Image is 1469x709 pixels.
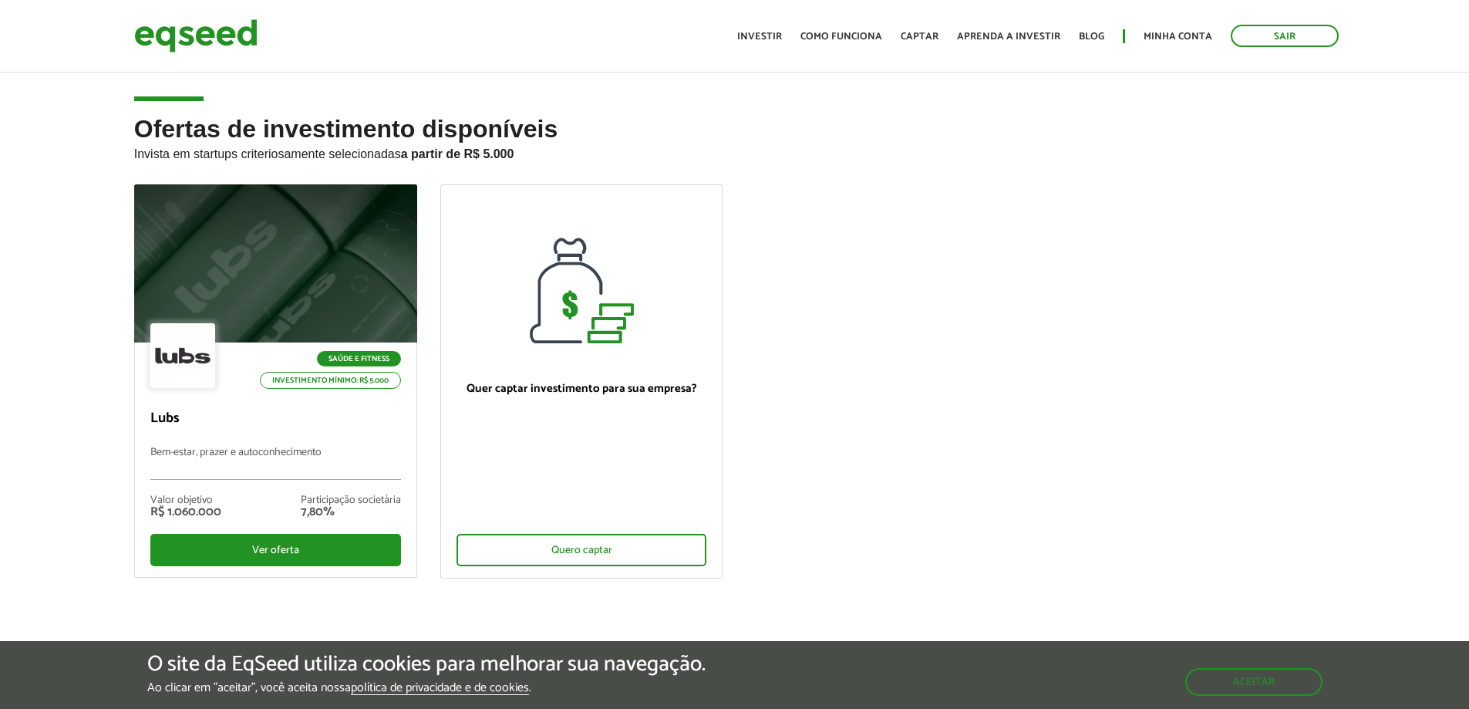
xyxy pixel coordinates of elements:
a: política de privacidade e de cookies [351,682,529,695]
p: Ao clicar em "aceitar", você aceita nossa . [147,680,706,695]
h5: O site da EqSeed utiliza cookies para melhorar sua navegação. [147,653,706,677]
a: Aprenda a investir [957,32,1060,42]
p: Investimento mínimo: R$ 5.000 [260,372,401,389]
p: Lubs [150,410,401,427]
a: Investir [737,32,782,42]
p: Invista em startups criteriosamente selecionadas [134,143,1336,161]
a: Saúde e Fitness Investimento mínimo: R$ 5.000 Lubs Bem-estar, prazer e autoconhecimento Valor obj... [134,184,417,578]
a: Quer captar investimento para sua empresa? Quero captar [440,184,723,579]
p: Saúde e Fitness [317,351,401,366]
div: Participação societária [301,495,401,506]
button: Aceitar [1185,668,1322,696]
div: R$ 1.060.000 [150,506,221,518]
p: Quer captar investimento para sua empresa? [457,382,707,396]
div: Valor objetivo [150,495,221,506]
a: Captar [901,32,938,42]
a: Sair [1231,25,1339,47]
img: EqSeed [134,15,258,56]
a: Como funciona [800,32,882,42]
strong: a partir de R$ 5.000 [401,147,514,160]
p: Bem-estar, prazer e autoconhecimento [150,447,401,480]
div: 7,80% [301,506,401,518]
h2: Ofertas de investimento disponíveis [134,116,1336,184]
div: Quero captar [457,534,707,566]
div: Ver oferta [150,534,401,566]
a: Blog [1079,32,1104,42]
a: Minha conta [1144,32,1212,42]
